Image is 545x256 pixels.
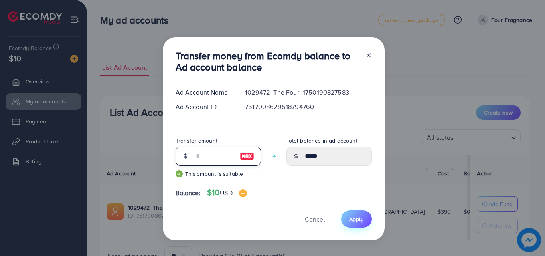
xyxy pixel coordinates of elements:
span: Balance: [176,189,201,198]
img: image [240,151,254,161]
small: This amount is suitable [176,170,261,178]
h3: Transfer money from Ecomdy balance to Ad account balance [176,50,359,73]
span: Apply [349,215,364,223]
span: Cancel [305,215,325,224]
img: guide [176,170,183,177]
label: Total balance in ad account [286,137,357,145]
div: 1029472_The Four_1750190827583 [239,88,378,97]
button: Cancel [295,210,335,228]
div: Ad Account ID [169,102,239,111]
button: Apply [341,210,372,228]
label: Transfer amount [176,137,217,145]
h4: $10 [207,188,247,198]
div: Ad Account Name [169,88,239,97]
span: USD [220,189,232,197]
div: 7517008629518794760 [239,102,378,111]
img: image [239,189,247,197]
